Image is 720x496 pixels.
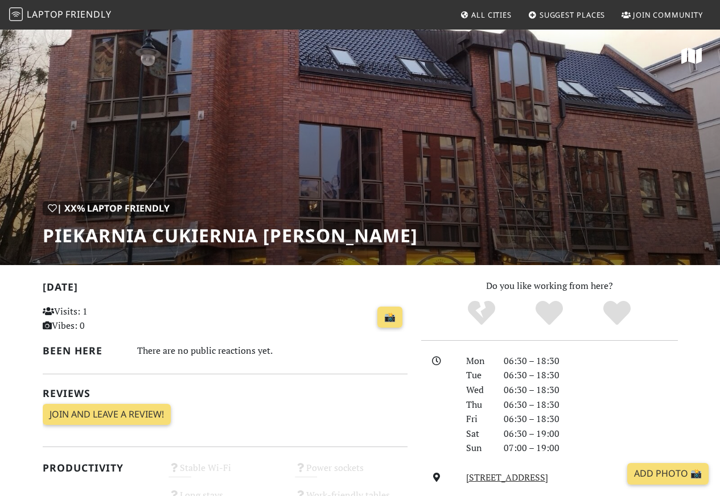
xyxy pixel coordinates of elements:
a: Join and leave a review! [43,404,171,425]
span: Suggest Places [540,10,606,20]
div: No [448,299,516,328]
div: Thu [459,398,497,412]
a: Add Photo 📸 [627,463,709,485]
div: Stable Wi-Fi [162,460,288,487]
h2: Reviews [43,387,408,399]
div: Fri [459,412,497,427]
span: Friendly [65,8,111,20]
h2: [DATE] [43,281,408,297]
div: Tue [459,368,497,383]
h1: Piekarnia Cukiernia [PERSON_NAME] [43,225,418,246]
div: There are no public reactions yet. [137,342,408,359]
div: Mon [459,354,497,369]
div: Sun [459,441,497,456]
div: 07:00 – 19:00 [497,441,685,456]
p: Visits: 1 Vibes: 0 [43,304,155,333]
div: Definitely! [583,299,651,328]
h2: Productivity [43,462,155,474]
p: Do you like working from here? [421,279,678,294]
a: Suggest Places [524,5,610,25]
a: LaptopFriendly LaptopFriendly [9,5,112,25]
a: 📸 [377,307,402,328]
div: 06:30 – 18:30 [497,354,685,369]
a: [STREET_ADDRESS] [466,471,548,483]
a: All Cities [455,5,516,25]
span: Join Community [633,10,703,20]
h2: Been here [43,345,124,357]
img: LaptopFriendly [9,7,23,21]
div: | XX% Laptop Friendly [43,201,175,216]
div: 06:30 – 18:30 [497,412,685,427]
div: 06:30 – 18:30 [497,398,685,412]
div: 06:30 – 18:30 [497,368,685,383]
span: All Cities [471,10,512,20]
div: 06:30 – 18:30 [497,383,685,398]
span: Laptop [27,8,64,20]
div: Wed [459,383,497,398]
div: Sat [459,427,497,441]
div: 06:30 – 19:00 [497,427,685,441]
div: Yes [516,299,583,328]
a: Join Community [617,5,707,25]
div: Power sockets [288,460,414,487]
